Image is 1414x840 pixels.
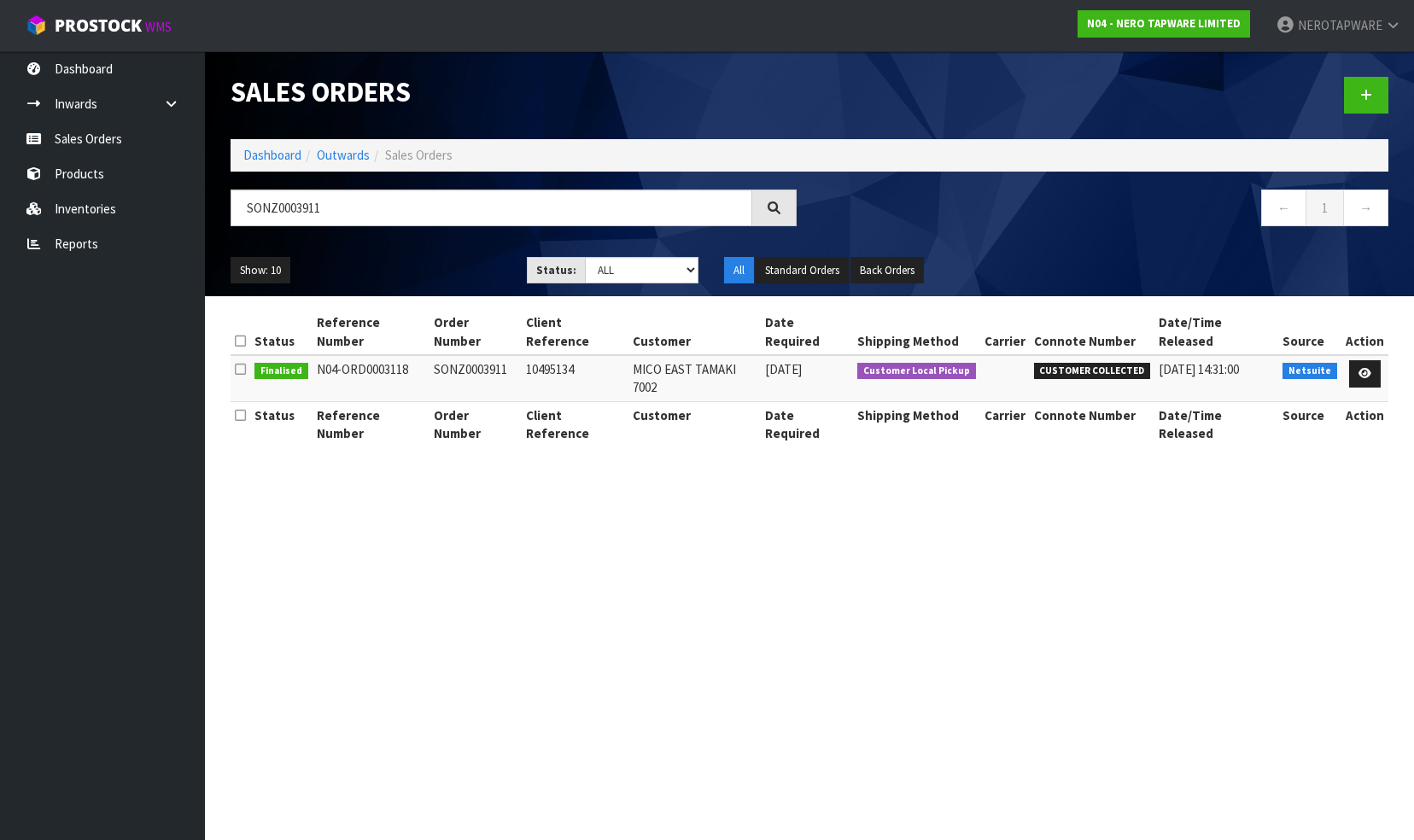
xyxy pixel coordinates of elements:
[1283,363,1337,380] span: Netsuite
[313,401,430,446] th: Reference Number
[853,401,980,446] th: Shipping Method
[250,309,313,355] th: Status
[761,401,853,446] th: Date Required
[1159,361,1239,377] span: [DATE] 14:31:00
[857,363,976,380] span: Customer Local Pickup
[1278,309,1341,355] th: Source
[385,147,453,163] span: Sales Orders
[1154,401,1278,446] th: Date/Time Released
[429,309,522,355] th: Order Number
[1341,401,1388,446] th: Action
[1341,309,1388,355] th: Action
[231,190,752,226] input: Search sales orders
[765,361,802,377] span: [DATE]
[822,190,1388,231] nav: Page navigation
[1154,309,1278,355] th: Date/Time Released
[1087,16,1241,31] strong: N04 - NERO TAPWARE LIMITED
[1306,190,1344,226] a: 1
[850,257,924,284] button: Back Orders
[313,309,430,355] th: Reference Number
[313,355,430,401] td: N04-ORD0003118
[628,309,761,355] th: Customer
[55,15,142,37] span: ProStock
[724,257,754,284] button: All
[429,401,522,446] th: Order Number
[761,309,853,355] th: Date Required
[536,263,576,277] strong: Status:
[1343,190,1388,226] a: →
[429,355,522,401] td: SONZ0003911
[317,147,370,163] a: Outwards
[231,77,797,108] h1: Sales Orders
[250,401,313,446] th: Status
[1034,363,1151,380] span: CUSTOMER COLLECTED
[522,401,628,446] th: Client Reference
[1030,401,1155,446] th: Connote Number
[145,19,172,35] small: WMS
[628,355,761,401] td: MICO EAST TAMAKI 7002
[756,257,849,284] button: Standard Orders
[1261,190,1306,226] a: ←
[1030,309,1155,355] th: Connote Number
[980,401,1030,446] th: Carrier
[1298,17,1382,33] span: NEROTAPWARE
[231,257,290,284] button: Show: 10
[26,15,47,36] img: cube-alt.png
[1278,401,1341,446] th: Source
[522,309,628,355] th: Client Reference
[522,355,628,401] td: 10495134
[853,309,980,355] th: Shipping Method
[254,363,308,380] span: Finalised
[243,147,301,163] a: Dashboard
[980,309,1030,355] th: Carrier
[628,401,761,446] th: Customer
